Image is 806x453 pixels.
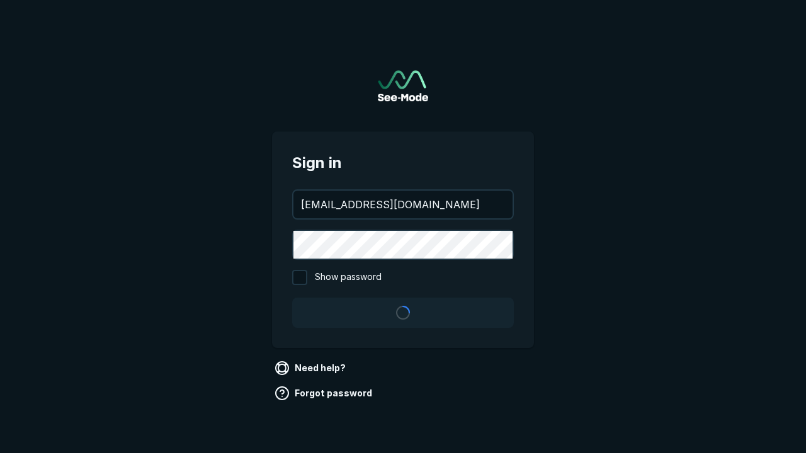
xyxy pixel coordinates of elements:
span: Show password [315,270,382,285]
a: Go to sign in [378,70,428,101]
a: Need help? [272,358,351,378]
input: your@email.com [293,191,513,218]
span: Sign in [292,152,514,174]
a: Forgot password [272,383,377,403]
img: See-Mode Logo [378,70,428,101]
